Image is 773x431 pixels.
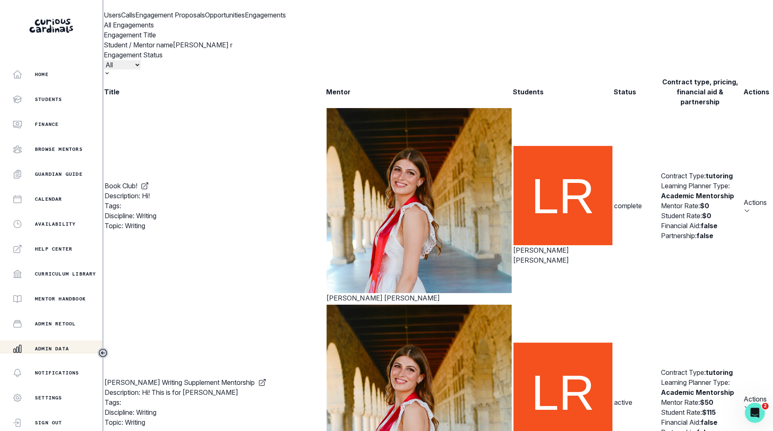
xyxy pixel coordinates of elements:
[105,387,266,397] div: Description: Hi! This is for [PERSON_NAME]
[105,407,266,417] div: Discipline: Writing
[35,96,62,103] p: Students
[105,181,137,191] div: Book Club!
[700,398,713,406] b: $ 50
[326,87,351,97] p: Mentor
[697,232,713,240] b: false
[35,345,69,352] p: Admin Data
[35,171,83,177] p: Guardian Guide
[205,10,245,20] p: Opportunities
[245,10,286,20] p: Engagements
[661,77,739,107] p: Contract type, pricing, financial aid & partnership
[104,20,773,30] h3: All Engagements
[104,51,163,59] label: Engagement Status
[35,320,76,327] p: Admin Retool
[35,271,96,277] p: Curriculum Library
[104,41,173,49] label: Student / Mentor name
[327,294,439,302] a: [PERSON_NAME] [PERSON_NAME]
[105,201,156,211] div: Tags:
[744,198,767,207] span: Actions
[661,170,743,241] td: Contract Type: Learning Planner Type: Mentor Rate: Student Rate: Financial Aid: Partnership:
[744,395,767,403] span: Actions
[701,418,717,426] b: false
[614,87,636,97] p: Status
[35,121,59,128] p: Finance
[105,211,156,221] div: Discipline: Writing
[762,403,768,409] span: 2
[35,296,86,302] p: Mentor Handbook
[121,10,135,20] p: Calls
[35,394,62,401] p: Settings
[35,196,62,202] p: Calendar
[29,19,73,33] img: Curious Cardinals Logo
[35,71,49,78] p: Home
[105,397,266,407] div: Tags:
[105,221,156,231] div: Topic: Writing
[702,408,716,416] b: $ 115
[661,192,734,200] b: Academic Mentorship
[105,417,266,427] div: Topic: Writing
[35,221,76,227] p: Availability
[35,419,62,426] p: Sign Out
[105,377,255,387] div: [PERSON_NAME] Writing Supplement Mentorship
[105,191,156,201] div: Description: Hi!
[98,347,108,358] button: Toggle sidebar
[513,246,569,264] a: [PERSON_NAME] [PERSON_NAME]
[104,10,121,20] p: Users
[35,246,72,252] p: Help Center
[135,10,205,20] p: Engagement Proposals
[614,201,642,211] span: complete
[706,368,733,377] b: tutoring
[35,369,79,376] p: Notifications
[614,397,632,407] span: active
[744,197,767,214] button: row menu
[744,87,769,97] p: Actions
[745,403,765,423] iframe: Intercom live chat
[104,87,119,97] p: Title
[702,212,711,220] b: $ 0
[706,172,733,180] b: tutoring
[700,202,709,210] b: $ 0
[744,394,767,411] button: row menu
[104,31,156,39] label: Engagement Title
[513,87,544,97] p: Students
[701,222,717,230] b: false
[35,146,83,153] p: Browse Mentors
[661,388,734,397] b: Academic Mentorship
